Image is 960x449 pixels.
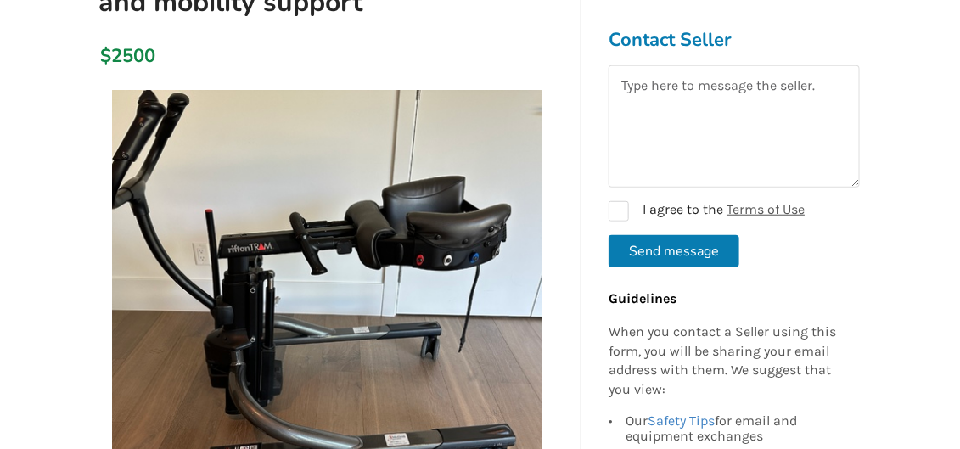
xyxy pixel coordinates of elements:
div: Our for email and equipment exchanges [626,413,851,446]
button: Send message [609,235,739,267]
div: $2500 [100,44,103,68]
h3: Contact Seller [609,28,860,52]
b: Guidelines [609,290,676,306]
p: When you contact a Seller using this form, you will be sharing your email address with them. We s... [609,323,851,400]
a: Safety Tips [648,413,715,429]
a: Terms of Use [727,201,805,217]
label: I agree to the [609,201,805,222]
